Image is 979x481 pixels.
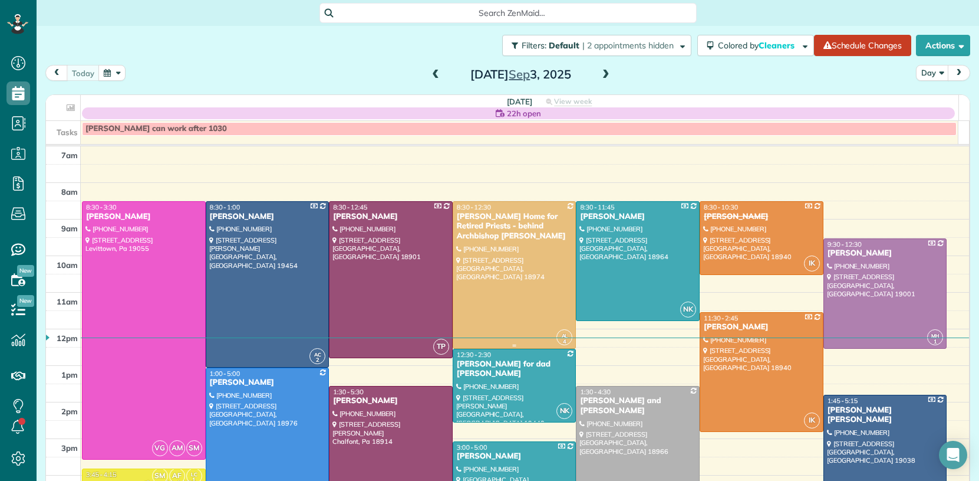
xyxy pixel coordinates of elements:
div: [PERSON_NAME] [827,248,944,259]
button: next [948,65,970,81]
span: 11am [57,297,78,306]
span: IK [804,413,820,428]
span: | 2 appointments hidden [582,40,674,51]
span: 8:30 - 1:00 [210,203,240,211]
div: Open Intercom Messenger [939,441,967,469]
span: 2pm [61,407,78,416]
div: [PERSON_NAME] [456,451,573,462]
span: 3pm [61,443,78,453]
div: [PERSON_NAME] [703,322,820,332]
a: Filters: Default | 2 appointments hidden [496,35,691,56]
span: IK [804,256,820,271]
span: 8:30 - 12:45 [333,203,367,211]
div: [PERSON_NAME] [332,396,449,406]
button: Day [916,65,949,81]
span: 9:30 - 12:30 [828,240,862,248]
span: LC [191,471,197,477]
div: [PERSON_NAME] [579,212,696,222]
span: View week [554,97,592,106]
span: Cleaners [759,40,796,51]
span: AL [562,332,568,339]
button: Colored byCleaners [697,35,814,56]
span: NK [556,403,572,419]
div: [PERSON_NAME] [209,378,326,388]
span: 3:45 - 4:15 [86,470,117,479]
a: Schedule Changes [814,35,911,56]
span: AC [314,351,321,358]
span: MH [931,332,940,339]
div: [PERSON_NAME] Home for Retired Priests - behind Archbishop [PERSON_NAME] [456,212,573,242]
div: [PERSON_NAME] [209,212,326,222]
div: [PERSON_NAME] for dad [PERSON_NAME] [456,359,573,379]
span: New [17,295,34,307]
span: VG [152,440,168,456]
span: 10am [57,260,78,270]
span: 9am [61,224,78,233]
span: 1:30 - 4:30 [580,388,611,396]
span: 1:45 - 5:15 [828,397,858,405]
small: 1 [928,336,942,348]
span: 8:30 - 10:30 [704,203,738,211]
button: Actions [916,35,970,56]
span: SM [186,440,202,456]
span: [PERSON_NAME] can work after 1030 [85,124,227,133]
span: 8:30 - 3:30 [86,203,117,211]
small: 2 [310,355,325,366]
div: [PERSON_NAME] [332,212,449,222]
span: Default [549,40,580,51]
span: 8am [61,187,78,197]
span: 7am [61,150,78,160]
span: AM [169,440,185,456]
span: 1:00 - 5:00 [210,369,240,378]
span: 1:30 - 5:30 [333,388,364,396]
div: [PERSON_NAME] [85,212,202,222]
span: 11:30 - 2:45 [704,314,738,322]
button: today [67,65,100,81]
span: 12pm [57,333,78,343]
span: [DATE] [507,97,532,106]
span: 12:30 - 2:30 [457,351,491,359]
span: 8:30 - 12:30 [457,203,491,211]
button: prev [45,65,68,81]
small: 4 [557,336,572,348]
span: TP [433,339,449,355]
span: New [17,265,34,277]
span: 8:30 - 11:45 [580,203,614,211]
div: [PERSON_NAME] [PERSON_NAME] [827,405,944,426]
span: 3:00 - 5:00 [457,443,487,451]
div: [PERSON_NAME] and [PERSON_NAME] [579,396,696,416]
span: 1pm [61,370,78,379]
div: [PERSON_NAME] [703,212,820,222]
span: 22h open [507,107,541,119]
button: Filters: Default | 2 appointments hidden [502,35,691,56]
span: Colored by [718,40,799,51]
span: Filters: [522,40,546,51]
span: Sep [509,67,530,81]
span: NK [680,302,696,318]
h2: [DATE] 3, 2025 [447,68,594,81]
